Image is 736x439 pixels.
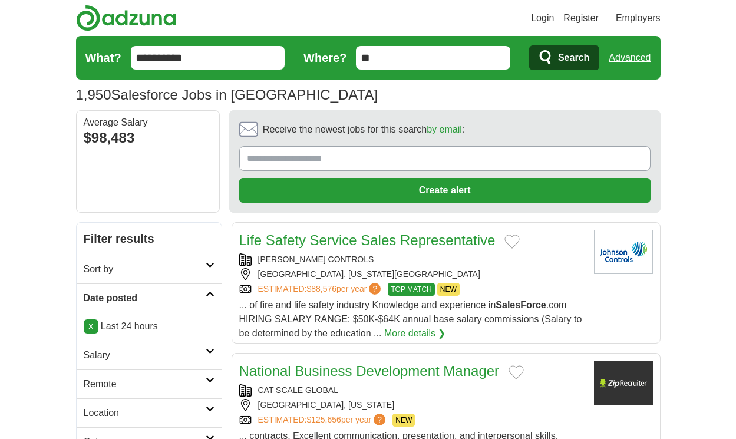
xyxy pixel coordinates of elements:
a: Employers [616,11,661,25]
a: Remote [77,369,222,398]
h1: Salesforce Jobs in [GEOGRAPHIC_DATA] [76,87,378,103]
label: What? [85,49,121,67]
button: Create alert [239,178,651,203]
a: Salary [77,341,222,369]
a: Advanced [609,46,651,70]
span: $88,576 [306,284,336,293]
h2: Remote [84,377,206,391]
button: Add to favorite jobs [504,235,520,249]
span: $125,656 [306,415,341,424]
span: 1,950 [76,84,111,105]
span: Receive the newest jobs for this search : [263,123,464,137]
p: Last 24 hours [84,319,214,334]
div: [GEOGRAPHIC_DATA], [US_STATE][GEOGRAPHIC_DATA] [239,268,585,280]
div: $98,483 [84,127,212,148]
a: by email [427,124,462,134]
img: Johnson Controls logo [594,230,653,274]
span: ? [374,414,385,425]
span: ? [369,283,381,295]
a: National Business Development Manager [239,363,500,379]
a: Login [531,11,554,25]
a: Sort by [77,255,222,283]
h2: Salary [84,348,206,362]
h2: Filter results [77,223,222,255]
h2: Date posted [84,291,206,305]
a: X [84,319,98,334]
a: Date posted [77,283,222,312]
div: Average Salary [84,118,212,127]
img: Adzuna logo [76,5,176,31]
label: Where? [303,49,346,67]
a: ESTIMATED:$88,576per year? [258,283,384,296]
strong: SalesForce [496,300,546,310]
img: Company logo [594,361,653,405]
span: TOP MATCH [388,283,434,296]
h2: Sort by [84,262,206,276]
a: Register [563,11,599,25]
div: [GEOGRAPHIC_DATA], [US_STATE] [239,399,585,411]
button: Search [529,45,599,70]
span: ... of fire and life safety industry Knowledge and experience in .com HIRING SALARY RANGE: $50K-$... [239,300,582,338]
a: Life Safety Service Sales Representative [239,232,496,248]
span: NEW [392,414,415,427]
h2: Location [84,406,206,420]
div: CAT SCALE GLOBAL [239,384,585,397]
button: Add to favorite jobs [509,365,524,379]
a: ESTIMATED:$125,656per year? [258,414,388,427]
span: NEW [437,283,460,296]
span: Search [558,46,589,70]
a: Location [77,398,222,427]
a: [PERSON_NAME] CONTROLS [258,255,374,264]
a: More details ❯ [384,326,446,341]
